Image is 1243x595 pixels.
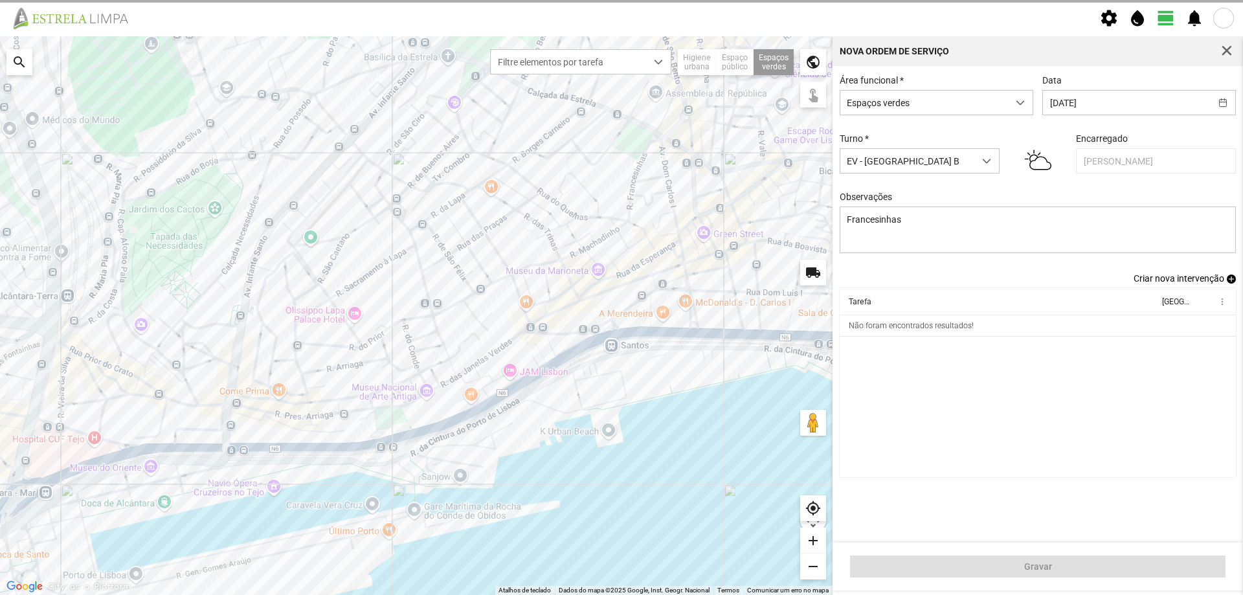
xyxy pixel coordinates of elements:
span: water_drop [1128,8,1147,28]
span: Espaços verdes [840,91,1008,115]
label: Observações [840,192,892,202]
div: Higiene urbana [678,49,717,75]
span: EV - [GEOGRAPHIC_DATA] B [840,149,974,173]
div: Nova Ordem de Serviço [840,47,949,56]
label: Turno * [840,133,869,144]
a: Abrir esta área no Google Maps (abre uma nova janela) [3,578,46,595]
span: Filtre elementos por tarefa [491,50,646,74]
div: Espaço público [717,49,754,75]
a: Comunicar um erro no mapa [747,587,829,594]
div: remove [800,554,826,579]
div: Não foram encontrados resultados! [849,321,974,330]
div: my_location [800,495,826,521]
button: Atalhos de teclado [498,586,551,595]
label: Encarregado [1076,133,1128,144]
label: Data [1042,75,1062,85]
div: public [800,49,826,75]
div: Tarefa [849,297,871,306]
div: dropdown trigger [974,149,999,173]
img: Google [3,578,46,595]
div: Espaços verdes [754,49,794,75]
span: Gravar [857,561,1219,572]
a: Termos (abre num novo separador) [717,587,739,594]
span: settings [1099,8,1119,28]
button: Gravar [850,556,1226,578]
span: more_vert [1216,297,1227,307]
div: dropdown trigger [1008,91,1033,115]
div: [GEOGRAPHIC_DATA] [1161,297,1189,306]
span: view_day [1156,8,1176,28]
div: touch_app [800,82,826,107]
img: 02d.svg [1025,146,1051,174]
div: search [6,49,32,75]
div: add [800,528,826,554]
label: Área funcional * [840,75,904,85]
span: Criar nova intervenção [1134,273,1224,284]
div: dropdown trigger [646,50,671,74]
span: notifications [1185,8,1204,28]
img: file [9,6,142,30]
button: Arraste o Pegman para o mapa para abrir o Street View [800,410,826,436]
span: add [1227,275,1236,284]
span: Dados do mapa ©2025 Google, Inst. Geogr. Nacional [559,587,710,594]
div: local_shipping [800,260,826,286]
